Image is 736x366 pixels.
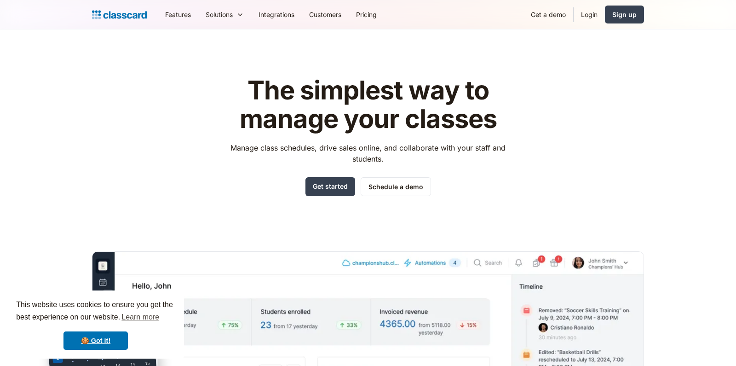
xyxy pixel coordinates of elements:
[206,10,233,19] div: Solutions
[305,177,355,196] a: Get started
[63,331,128,350] a: dismiss cookie message
[16,299,175,324] span: This website uses cookies to ensure you get the best experience on our website.
[574,4,605,25] a: Login
[302,4,349,25] a: Customers
[158,4,198,25] a: Features
[120,310,161,324] a: learn more about cookies
[361,177,431,196] a: Schedule a demo
[605,6,644,23] a: Sign up
[222,76,514,133] h1: The simplest way to manage your classes
[349,4,384,25] a: Pricing
[251,4,302,25] a: Integrations
[523,4,573,25] a: Get a demo
[612,10,637,19] div: Sign up
[198,4,251,25] div: Solutions
[222,142,514,164] p: Manage class schedules, drive sales online, and collaborate with your staff and students.
[92,8,147,21] a: Logo
[7,290,184,359] div: cookieconsent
